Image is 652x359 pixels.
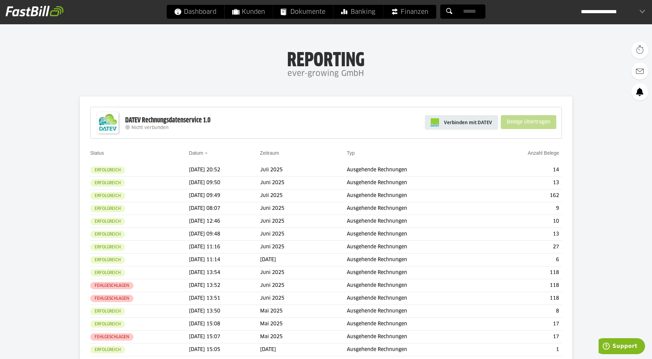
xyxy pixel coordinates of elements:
[260,266,347,279] td: Juni 2025
[484,266,562,279] td: 118
[484,189,562,202] td: 162
[347,331,484,343] td: Ausgehende Rechnungen
[347,177,484,189] td: Ausgehende Rechnungen
[273,5,333,19] a: Dokumente
[174,5,217,19] span: Dashboard
[189,292,260,305] td: [DATE] 13:51
[484,164,562,177] td: 14
[90,166,125,174] sl-badge: Erfolgreich
[484,215,562,228] td: 10
[189,202,260,215] td: [DATE] 08:07
[90,295,134,302] sl-badge: Fehlgeschlagen
[347,305,484,318] td: Ausgehende Rechnungen
[484,202,562,215] td: 9
[484,177,562,189] td: 13
[599,338,645,356] iframe: Öffnet ein Widget, in dem Sie weitere Informationen finden
[384,5,436,19] a: Finanzen
[281,5,326,19] span: Dokumente
[90,320,125,328] sl-badge: Erfolgreich
[225,5,273,19] a: Kunden
[189,305,260,318] td: [DATE] 13:50
[90,243,125,251] sl-badge: Erfolgreich
[260,318,347,331] td: Mai 2025
[260,254,347,266] td: [DATE]
[528,150,559,156] a: Anzahl Belege
[69,49,583,67] h1: Reporting
[260,177,347,189] td: Juni 2025
[347,150,355,156] a: Typ
[484,343,562,356] td: 1
[189,177,260,189] td: [DATE] 09:50
[260,292,347,305] td: Juni 2025
[125,116,211,125] div: DATEV Rechnungsdatenservice 1.0
[341,5,376,19] span: Banking
[484,254,562,266] td: 6
[90,179,125,187] sl-badge: Erfolgreich
[484,305,562,318] td: 8
[167,5,224,19] a: Dashboard
[484,228,562,241] td: 13
[189,215,260,228] td: [DATE] 12:46
[189,228,260,241] td: [DATE] 09:48
[205,153,209,154] img: sort_desc.gif
[90,192,125,199] sl-badge: Erfolgreich
[260,228,347,241] td: Juni 2025
[260,305,347,318] td: Mai 2025
[501,115,556,129] sl-button: Belege übertragen
[90,231,125,238] sl-badge: Erfolgreich
[391,5,429,19] span: Finanzen
[347,215,484,228] td: Ausgehende Rechnungen
[90,282,134,289] sl-badge: Fehlgeschlagen
[347,241,484,254] td: Ausgehende Rechnungen
[189,254,260,266] td: [DATE] 11:14
[444,119,492,126] span: Verbinden mit DATEV
[90,333,134,341] sl-badge: Fehlgeschlagen
[484,318,562,331] td: 17
[189,150,203,156] a: Datum
[189,318,260,331] td: [DATE] 15:08
[189,343,260,356] td: [DATE] 15:05
[90,346,125,353] sl-badge: Erfolgreich
[232,5,265,19] span: Kunden
[90,205,125,212] sl-badge: Erfolgreich
[94,109,122,137] img: DATEV-Datenservice Logo
[347,292,484,305] td: Ausgehende Rechnungen
[189,331,260,343] td: [DATE] 15:07
[347,279,484,292] td: Ausgehende Rechnungen
[484,279,562,292] td: 118
[90,150,104,156] a: Status
[484,241,562,254] td: 27
[347,228,484,241] td: Ausgehende Rechnungen
[347,266,484,279] td: Ausgehende Rechnungen
[347,343,484,356] td: Ausgehende Rechnungen
[90,269,125,276] sl-badge: Erfolgreich
[334,5,383,19] a: Banking
[431,118,439,127] img: pi-datev-logo-farbig-24.svg
[260,241,347,254] td: Juni 2025
[347,164,484,177] td: Ausgehende Rechnungen
[260,164,347,177] td: Juli 2025
[484,331,562,343] td: 17
[260,343,347,356] td: [DATE]
[260,279,347,292] td: Juni 2025
[347,189,484,202] td: Ausgehende Rechnungen
[189,241,260,254] td: [DATE] 11:16
[131,126,169,130] span: Nicht verbunden
[484,292,562,305] td: 118
[6,6,63,17] img: fastbill_logo_white.png
[260,215,347,228] td: Juni 2025
[90,218,125,225] sl-badge: Erfolgreich
[189,266,260,279] td: [DATE] 13:54
[189,279,260,292] td: [DATE] 13:52
[260,150,279,156] a: Zeitraum
[347,202,484,215] td: Ausgehende Rechnungen
[189,189,260,202] td: [DATE] 09:49
[260,202,347,215] td: Juni 2025
[90,256,125,264] sl-badge: Erfolgreich
[90,308,125,315] sl-badge: Erfolgreich
[260,331,347,343] td: Mai 2025
[260,189,347,202] td: Juli 2025
[347,254,484,266] td: Ausgehende Rechnungen
[425,115,498,130] a: Verbinden mit DATEV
